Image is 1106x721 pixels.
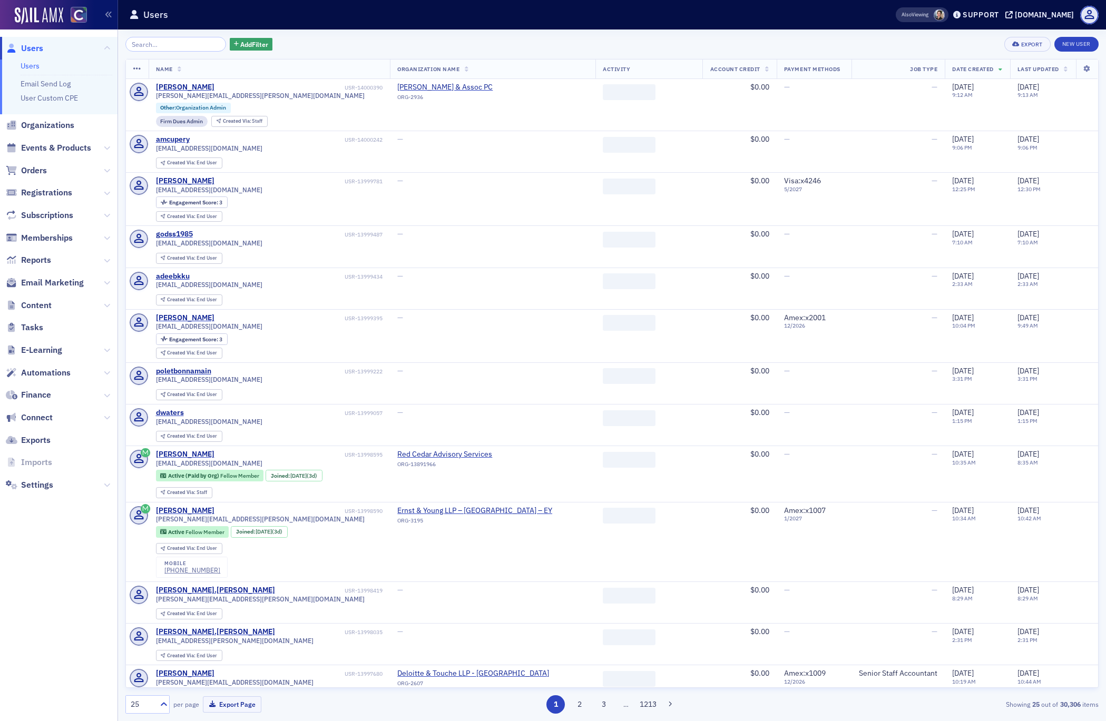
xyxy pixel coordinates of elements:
time: 9:49 AM [1017,322,1038,329]
div: ORG-3195 [397,517,552,528]
button: Export [1004,37,1050,52]
div: Created Via: Staff [156,487,212,498]
a: Orders [6,165,47,176]
button: AddFilter [230,38,273,51]
time: 3:31 PM [952,375,972,382]
span: Viewing [902,11,928,18]
div: End User [167,214,217,220]
span: ‌ [603,508,655,524]
a: Red Cedar Advisory Services [397,450,493,459]
div: Joined: 2025-08-15 00:00:00 [266,470,322,481]
span: — [932,271,937,281]
span: [DATE] [952,366,974,376]
span: Ernst & Young LLP – Denver – EY [397,506,552,516]
span: [DATE] [952,313,974,322]
time: 8:29 AM [1017,595,1038,602]
img: SailAMX [15,7,63,24]
a: poletbonnamain [156,367,211,376]
span: Users [21,43,43,54]
time: 2:33 AM [952,280,973,288]
div: Created Via: End User [156,348,222,359]
button: 1213 [639,695,657,714]
a: Connect [6,412,53,423]
span: — [397,271,403,281]
span: — [932,449,937,459]
time: 10:34 AM [952,515,976,522]
a: Finance [6,389,51,401]
div: 3 [169,200,222,205]
span: [DATE] [1017,313,1039,322]
span: — [397,229,403,239]
div: [PERSON_NAME].[PERSON_NAME] [156,627,275,637]
div: [PERSON_NAME] [156,506,214,516]
a: Tasks [6,322,43,333]
div: End User [167,255,217,261]
a: [PERSON_NAME] [156,313,214,323]
span: — [784,408,790,417]
span: ‌ [603,588,655,604]
span: [DATE] [1017,366,1039,376]
span: Content [21,300,52,311]
div: End User [167,611,217,617]
div: Active (Paid by Org): Active (Paid by Org): Fellow Member [156,470,264,481]
div: End User [167,433,217,439]
time: 10:04 PM [952,322,975,329]
a: [PERSON_NAME] [156,669,214,678]
div: USR-14000390 [216,84,383,91]
span: — [784,585,790,595]
a: [PHONE_NUMBER] [164,566,220,574]
span: — [397,627,403,636]
time: 9:12 AM [952,91,973,98]
span: ‌ [603,315,655,331]
a: Registrations [6,187,72,199]
time: 12:30 PM [1017,185,1041,193]
span: — [784,366,790,376]
span: [DATE] [1017,585,1039,595]
a: Reports [6,254,51,266]
span: [EMAIL_ADDRESS][DOMAIN_NAME] [156,376,262,383]
div: Created Via: End User [156,431,222,442]
div: godss1985 [156,230,193,239]
span: $0.00 [750,627,769,636]
time: 8:35 AM [1017,459,1038,466]
a: adeebkku [156,272,190,281]
span: Novosad Lyle & Assoc PC [397,83,493,92]
a: Email Marketing [6,277,84,289]
span: Fellow Member [185,528,224,536]
span: [DATE] [290,472,307,479]
span: Email Marketing [21,277,84,289]
div: Created Via: Staff [211,116,268,127]
a: Imports [6,457,52,468]
span: Engagement Score : [169,335,219,343]
span: $0.00 [750,271,769,281]
span: Created Via : [167,432,197,439]
time: 8:29 AM [952,595,973,602]
time: 9:13 AM [1017,91,1038,98]
span: Exports [21,434,51,446]
span: [DATE] [952,408,974,417]
span: [EMAIL_ADDRESS][DOMAIN_NAME] [156,459,262,467]
a: User Custom CPE [21,93,78,103]
div: USR-13998419 [277,587,383,594]
button: 2 [571,695,589,714]
span: [DATE] [1017,176,1039,185]
a: Content [6,300,52,311]
span: ‌ [603,84,655,100]
a: [PERSON_NAME].[PERSON_NAME] [156,586,275,595]
a: Active (Paid by Org) Fellow Member [160,472,259,479]
div: (3d) [290,472,317,479]
span: — [932,585,937,595]
span: [DATE] [952,449,974,459]
span: Joined : [236,528,256,535]
span: [DATE] [1017,627,1039,636]
div: USR-13999781 [216,178,383,185]
span: Subscriptions [21,210,73,221]
span: — [784,271,790,281]
span: — [932,82,937,92]
span: Created Via : [167,296,197,303]
a: Subscriptions [6,210,73,221]
span: — [932,176,937,185]
div: Created Via: End User [156,389,222,400]
span: [PERSON_NAME][EMAIL_ADDRESS][PERSON_NAME][DOMAIN_NAME] [156,92,365,100]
